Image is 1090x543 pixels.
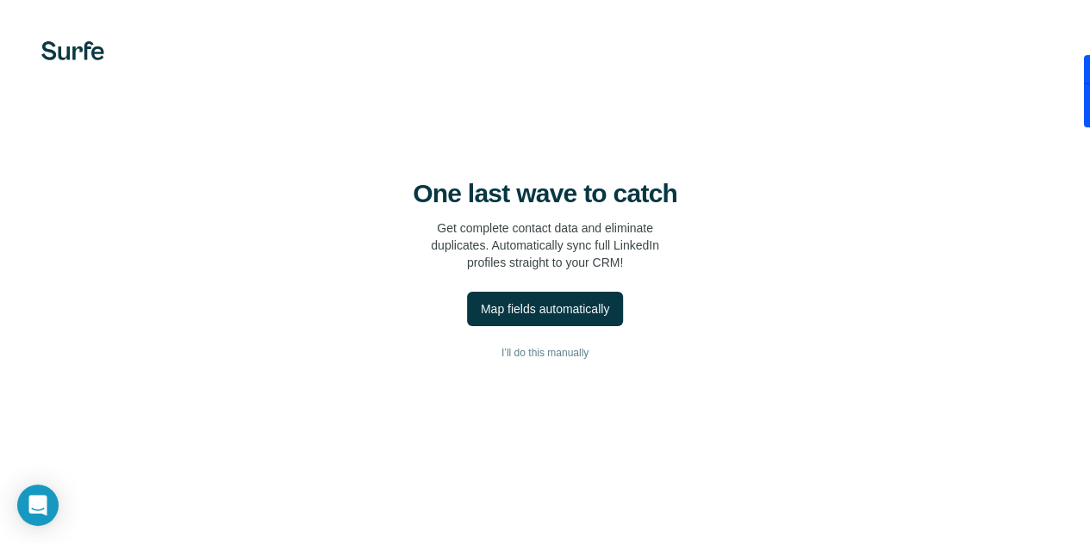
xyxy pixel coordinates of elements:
h4: One last wave to catch [413,178,677,209]
div: Open Intercom Messenger [17,484,59,526]
span: I’ll do this manually [501,345,589,361]
button: I’ll do this manually [34,340,1056,366]
button: Map fields automatically [467,292,623,326]
div: Map fields automatically [481,300,609,318]
p: Get complete contact data and eliminate duplicates. Automatically sync full LinkedIn profiles str... [431,219,659,271]
img: Surfe's logo [41,41,104,60]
